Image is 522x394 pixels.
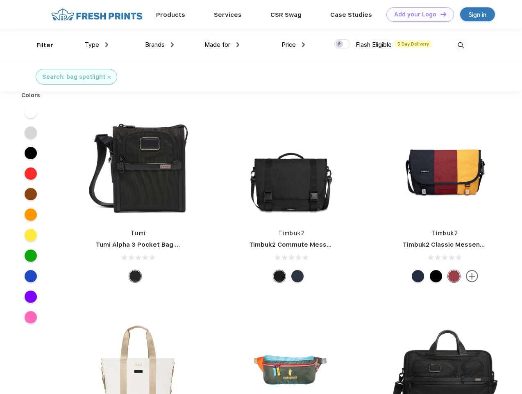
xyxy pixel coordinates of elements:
[171,42,174,47] img: dropdown.png
[204,41,230,48] span: Made for
[454,39,468,52] img: desktop_search.svg
[278,230,305,236] a: Timbuk2
[302,42,305,47] img: dropdown.png
[96,241,192,248] a: Tumi Alpha 3 Pocket Bag Small
[49,7,145,22] img: fo%20logo%202.webp
[236,42,239,47] img: dropdown.png
[42,73,105,81] div: Search: bag spotlight
[395,40,431,48] span: 5 Day Delivery
[85,41,99,48] span: Type
[394,11,436,18] div: Add your Logo
[36,41,53,50] div: Filter
[108,76,111,79] img: filter_cancel.svg
[15,91,47,100] div: Colors
[469,10,486,19] div: Sign in
[291,270,304,282] div: Eco Nautical
[390,112,499,221] img: func=resize&h=266
[356,41,392,48] span: Flash Eligible
[273,270,286,282] div: Eco Black
[431,230,458,236] a: Timbuk2
[403,241,504,248] a: Timbuk2 Classic Messenger Bag
[249,241,359,248] a: Timbuk2 Commute Messenger Bag
[84,112,193,221] img: func=resize&h=266
[412,270,424,282] div: Eco Nautical
[466,270,478,282] img: more.svg
[131,230,146,236] a: Tumi
[237,112,346,221] img: func=resize&h=266
[105,42,108,47] img: dropdown.png
[430,270,442,282] div: Eco Black
[145,41,165,48] span: Brands
[129,270,141,282] div: Black
[440,12,446,16] img: DT
[281,41,296,48] span: Price
[460,7,495,21] a: Sign in
[156,11,185,18] a: Products
[448,270,460,282] div: Eco Bookish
